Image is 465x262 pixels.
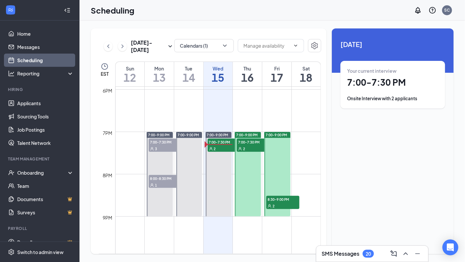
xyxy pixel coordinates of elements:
h1: 15 [204,72,233,83]
svg: ChevronDown [222,42,228,49]
a: Settings [308,39,321,54]
svg: Notifications [414,6,422,14]
svg: ChevronDown [293,43,298,48]
input: Manage availability [243,42,290,49]
span: 2 [214,147,216,151]
svg: ChevronRight [119,42,126,50]
h1: 17 [262,72,291,83]
svg: Settings [311,42,319,50]
span: 7:00-9:00 PM [266,133,287,137]
span: 7:00-7:30 PM [149,139,182,145]
a: October 12, 2025 [116,62,144,86]
div: 8pm [102,172,114,179]
h1: 7:00 - 7:30 PM [347,77,439,88]
span: 7:00-9:00 PM [178,133,199,137]
button: ComposeMessage [388,248,399,259]
div: Payroll [8,226,73,231]
a: Home [17,27,74,40]
div: Mon [145,65,174,72]
a: Scheduling [17,54,74,67]
button: Minimize [412,248,423,259]
span: 7:00-9:00 PM [148,133,170,137]
a: Messages [17,40,74,54]
span: 7:00-9:00 PM [236,133,258,137]
div: 9pm [102,214,114,221]
svg: ChevronLeft [105,42,112,50]
span: EST [101,70,109,77]
div: Your current interview [347,67,439,74]
button: ChevronRight [118,41,127,51]
span: 8:30-9:00 PM [266,196,299,202]
svg: Settings [8,249,15,255]
svg: WorkstreamLogo [7,7,14,13]
div: Thu [233,65,262,72]
span: 3 [155,147,157,151]
div: SC [444,7,450,13]
h3: [DATE] - [DATE] [131,39,166,54]
span: 2 [243,147,245,151]
svg: User [150,183,154,187]
a: PayrollCrown [17,236,74,249]
a: October 16, 2025 [233,62,262,86]
div: 7pm [102,129,114,137]
a: Team [17,179,74,193]
div: Wed [204,65,233,72]
button: Calendars (1)ChevronDown [174,39,234,52]
svg: QuestionInfo [429,6,437,14]
h1: 14 [174,72,203,83]
svg: User [238,147,242,151]
h3: SMS Messages [322,250,359,257]
span: 7:00-7:30 PM [237,139,270,145]
div: Switch to admin view [17,249,64,255]
div: Open Intercom Messenger [442,240,458,255]
svg: Clock [101,63,109,70]
a: Talent Network [17,136,74,150]
h1: 18 [292,72,321,83]
div: 6pm [102,87,114,94]
svg: User [268,204,272,208]
a: October 15, 2025 [204,62,233,86]
h1: 16 [233,72,262,83]
svg: ComposeMessage [390,250,398,258]
a: Sourcing Tools [17,110,74,123]
span: 1 [155,183,157,188]
a: October 13, 2025 [145,62,174,86]
div: Team Management [8,156,73,162]
span: 8:00-8:30 PM [149,175,182,182]
button: ChevronUp [400,248,411,259]
a: DocumentsCrown [17,193,74,206]
div: Onsite Interview with 2 applicants [347,95,439,102]
svg: Collapse [64,7,71,14]
button: Settings [308,39,321,52]
div: Onboarding [17,169,68,176]
span: 2 [273,204,275,208]
svg: Analysis [8,70,15,77]
svg: Minimize [414,250,422,258]
div: Sun [116,65,144,72]
a: Job Postings [17,123,74,136]
h1: 13 [145,72,174,83]
a: SurveysCrown [17,206,74,219]
svg: SmallChevronDown [166,42,174,50]
svg: UserCheck [8,169,15,176]
a: October 14, 2025 [174,62,203,86]
svg: User [150,147,154,151]
span: 7:00-9:00 PM [207,133,229,137]
div: Reporting [17,70,74,77]
span: [DATE] [340,39,445,49]
svg: ChevronUp [402,250,410,258]
div: Sat [292,65,321,72]
span: 7:00-7:30 PM [208,139,241,145]
div: Tue [174,65,203,72]
h1: Scheduling [91,5,134,16]
div: 20 [366,251,371,257]
div: Fri [262,65,291,72]
a: Applicants [17,97,74,110]
div: Hiring [8,87,73,92]
button: ChevronLeft [104,41,113,51]
svg: User [209,147,213,151]
h1: 12 [116,72,144,83]
a: October 18, 2025 [292,62,321,86]
a: October 17, 2025 [262,62,291,86]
